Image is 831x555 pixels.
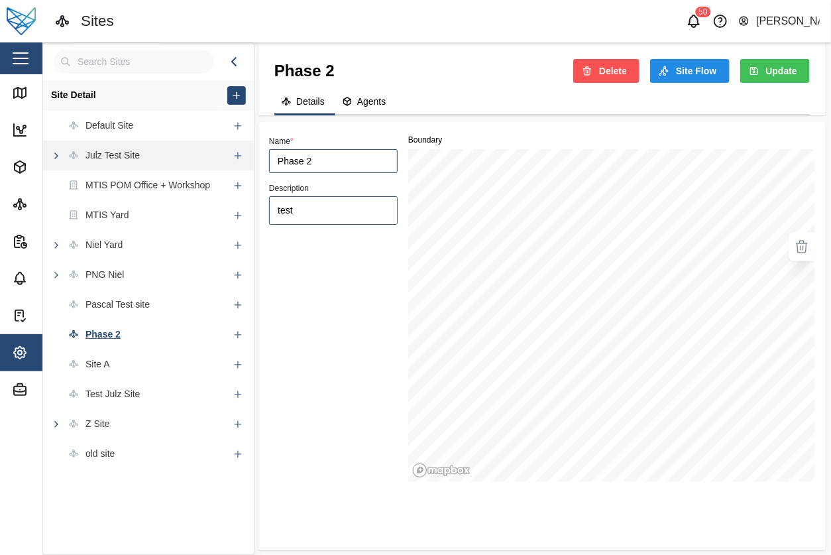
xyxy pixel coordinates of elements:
div: Site A [85,357,110,372]
div: MTIS Yard [85,208,129,223]
div: Pascal Test site [85,298,150,312]
div: Z Site [85,417,110,432]
span: Delete [599,60,627,82]
span: Site Flow [676,60,716,82]
div: Default Site [85,119,133,133]
button: [PERSON_NAME] [738,12,820,31]
textarea: test [269,196,398,225]
div: Test Julz Site [85,387,140,402]
div: Sites [81,10,114,33]
div: Site Detail [51,88,211,103]
a: Site Flow [650,59,729,83]
button: Delete [573,59,639,83]
button: Update [740,59,810,83]
span: Agents [357,97,386,106]
div: PNG Niel [85,268,124,282]
div: [PERSON_NAME] [756,13,820,30]
div: Boundary [408,134,815,147]
img: Main Logo [7,7,36,36]
label: Description [269,184,309,193]
div: 50 [695,7,710,17]
div: Phase 2 [274,58,335,83]
a: Mapbox logo [412,463,471,478]
span: Update [766,60,797,82]
div: Phase 2 [85,328,121,342]
div: Settings [34,345,79,360]
label: Name [269,137,294,146]
div: Dashboard [34,123,91,137]
div: Tasks [34,308,69,323]
div: Reports [34,234,78,249]
span: Details [296,97,325,106]
div: Map [34,86,63,100]
div: Admin [34,383,72,397]
input: Search Sites [54,50,214,74]
div: Alarms [34,271,74,286]
canvas: Map [408,149,815,482]
div: old site [85,447,115,462]
div: Niel Yard [85,238,123,253]
div: MTIS POM Office + Workshop [85,178,210,193]
div: Assets [34,160,73,174]
div: Julz Test Site [85,149,140,163]
div: Sites [34,197,66,212]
